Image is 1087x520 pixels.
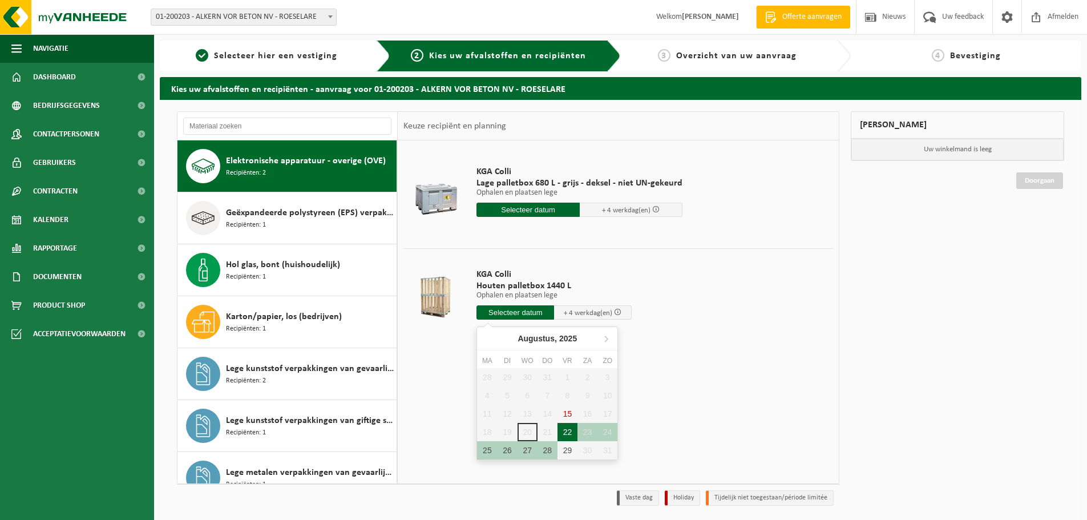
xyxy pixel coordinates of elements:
span: Lage palletbox 680 L - grijs - deksel - niet UN-gekeurd [476,178,682,189]
input: Materiaal zoeken [183,118,391,135]
span: Elektronische apparatuur - overige (OVE) [226,154,386,168]
i: 2025 [559,334,577,342]
span: Hol glas, bont (huishoudelijk) [226,258,340,272]
span: 1 [196,49,208,62]
span: 2 [411,49,423,62]
input: Selecteer datum [476,305,554,320]
span: Recipiënten: 2 [226,376,266,386]
span: KGA Colli [476,166,682,178]
span: + 4 werkdag(en) [602,207,650,214]
button: Lege kunststof verpakkingen van gevaarlijke stoffen Recipiënten: 2 [177,348,397,400]
span: Offerte aanvragen [779,11,844,23]
span: KGA Colli [476,269,632,280]
div: za [577,355,597,366]
button: Lege kunststof verpakkingen van giftige stoffen Recipiënten: 1 [177,400,397,452]
p: Uw winkelmand is leeg [851,139,1064,160]
span: 4 [932,49,944,62]
span: + 4 werkdag(en) [564,309,612,317]
span: Recipiënten: 1 [226,324,266,334]
input: Selecteer datum [476,203,580,217]
span: Product Shop [33,291,85,320]
span: Dashboard [33,63,76,91]
div: 27 [518,441,538,459]
span: Karton/papier, los (bedrijven) [226,310,342,324]
span: Lege kunststof verpakkingen van giftige stoffen [226,414,394,428]
span: Houten palletbox 1440 L [476,280,632,292]
div: wo [518,355,538,366]
span: Rapportage [33,234,77,263]
div: 29 [557,441,577,459]
span: Recipiënten: 1 [226,272,266,283]
div: ma [477,355,497,366]
span: Gebruikers [33,148,76,177]
h2: Kies uw afvalstoffen en recipiënten - aanvraag voor 01-200203 - ALKERN VOR BETON NV - ROESELARE [160,77,1081,99]
button: Geëxpandeerde polystyreen (EPS) verpakking (< 1 m² per stuk), recycleerbaar Recipiënten: 1 [177,192,397,244]
span: Lege metalen verpakkingen van gevaarlijke stoffen [226,466,394,479]
div: vr [557,355,577,366]
span: Navigatie [33,34,68,63]
span: Acceptatievoorwaarden [33,320,126,348]
a: 1Selecteer hier een vestiging [165,49,367,63]
span: Geëxpandeerde polystyreen (EPS) verpakking (< 1 m² per stuk), recycleerbaar [226,206,394,220]
span: Documenten [33,263,82,291]
span: Overzicht van uw aanvraag [676,51,797,61]
div: 28 [538,441,557,459]
span: Lege kunststof verpakkingen van gevaarlijke stoffen [226,362,394,376]
div: Augustus, [513,329,581,348]
span: Bedrijfsgegevens [33,91,100,120]
button: Lege metalen verpakkingen van gevaarlijke stoffen Recipiënten: 1 [177,452,397,504]
span: 01-200203 - ALKERN VOR BETON NV - ROESELARE [151,9,337,26]
li: Holiday [665,490,700,506]
div: zo [597,355,617,366]
div: do [538,355,557,366]
div: [PERSON_NAME] [851,111,1064,139]
strong: [PERSON_NAME] [682,13,739,21]
span: Kies uw afvalstoffen en recipiënten [429,51,586,61]
span: Bevestiging [950,51,1001,61]
span: Kalender [33,205,68,234]
span: 3 [658,49,670,62]
span: Recipiënten: 1 [226,220,266,231]
li: Vaste dag [617,490,659,506]
span: Recipiënten: 2 [226,168,266,179]
div: 26 [497,441,517,459]
span: Contactpersonen [33,120,99,148]
div: Keuze recipiënt en planning [398,112,512,140]
button: Karton/papier, los (bedrijven) Recipiënten: 1 [177,296,397,348]
span: Selecteer hier een vestiging [214,51,337,61]
span: 01-200203 - ALKERN VOR BETON NV - ROESELARE [151,9,336,25]
p: Ophalen en plaatsen lege [476,189,682,197]
p: Ophalen en plaatsen lege [476,292,632,300]
span: Recipiënten: 1 [226,428,266,438]
li: Tijdelijk niet toegestaan/période limitée [706,490,834,506]
div: 25 [477,441,497,459]
a: Offerte aanvragen [756,6,850,29]
span: Recipiënten: 1 [226,479,266,490]
button: Hol glas, bont (huishoudelijk) Recipiënten: 1 [177,244,397,296]
span: Contracten [33,177,78,205]
button: Elektronische apparatuur - overige (OVE) Recipiënten: 2 [177,140,397,192]
div: di [497,355,517,366]
div: 22 [557,423,577,441]
a: Doorgaan [1016,172,1063,189]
